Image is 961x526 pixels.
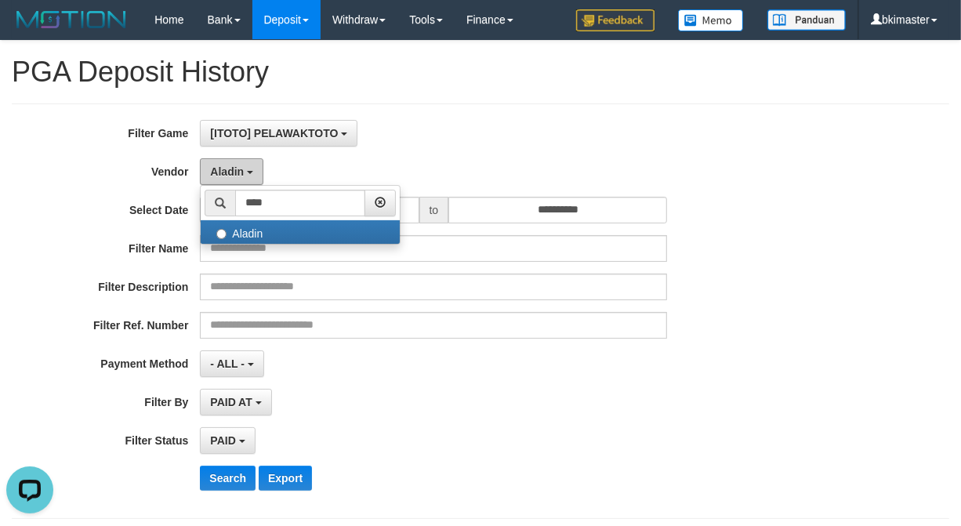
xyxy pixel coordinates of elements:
[419,197,449,223] span: to
[200,158,263,185] button: Aladin
[6,6,53,53] button: Open LiveChat chat widget
[210,127,338,140] span: [ITOTO] PELAWAKTOTO
[200,120,357,147] button: [ITOTO] PELAWAKTOTO
[210,165,244,178] span: Aladin
[678,9,744,31] img: Button%20Memo.svg
[201,220,400,244] label: Aladin
[767,9,846,31] img: panduan.png
[200,350,263,377] button: - ALL -
[12,56,949,88] h1: PGA Deposit History
[210,434,235,447] span: PAID
[216,229,227,239] input: Aladin
[259,466,312,491] button: Export
[576,9,655,31] img: Feedback.jpg
[12,8,131,31] img: MOTION_logo.png
[210,357,245,370] span: - ALL -
[200,466,256,491] button: Search
[200,427,255,454] button: PAID
[210,396,252,408] span: PAID AT
[200,389,271,415] button: PAID AT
